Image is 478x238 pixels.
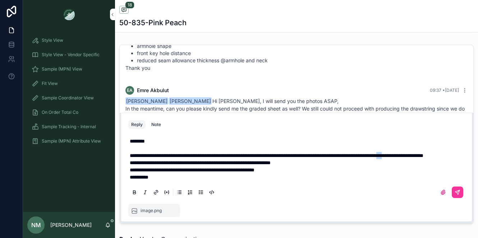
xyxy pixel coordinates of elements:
button: Note [148,120,164,129]
p: In the meantime, can you please kindly send me the graded sheet as well? We still could not proce... [125,105,468,120]
span: Emre Akbulut [137,87,169,94]
span: EA [127,87,133,93]
span: Sample (MPN) View [42,66,82,72]
p: [PERSON_NAME] [50,221,92,229]
li: armhole shape [137,42,468,50]
a: Style View - Vendor Specific [27,48,111,61]
a: Sample Tracking - Internal [27,120,111,133]
a: Fit View [27,77,111,90]
span: Sample Tracking - Internal [42,124,96,130]
span: Sample Coordinator View [42,95,94,101]
span: 18 [125,1,134,9]
div: scrollable content [23,29,115,157]
h1: 50-835-Pink Peach [119,18,187,28]
div: Note [151,122,161,127]
button: 18 [119,6,129,15]
a: Style View [27,34,111,47]
button: Reply [128,120,146,129]
span: 09:37 • [DATE] [430,87,459,93]
span: [PERSON_NAME] [169,97,212,105]
span: On Order Total Co [42,109,78,115]
li: front key hole distance [137,50,468,57]
a: Sample (MPN) View [27,63,111,76]
span: NM [31,221,41,229]
p: Thank you [125,64,468,72]
span: Sample (MPN) Attribute View [42,138,101,144]
span: Style View - Vendor Specific [42,52,100,58]
span: [PERSON_NAME] [125,97,168,105]
li: reduced seam allowance thickness @armhole and neck [137,57,468,64]
img: App logo [63,9,75,20]
span: Style View [42,37,63,43]
span: image.png [141,208,162,213]
a: On Order Total Co [27,106,111,119]
div: Hi [PERSON_NAME], I will send you the photos ASAP, [125,98,468,132]
span: Fit View [42,81,58,86]
a: Sample (MPN) Attribute View [27,135,111,148]
a: Sample Coordinator View [27,91,111,104]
